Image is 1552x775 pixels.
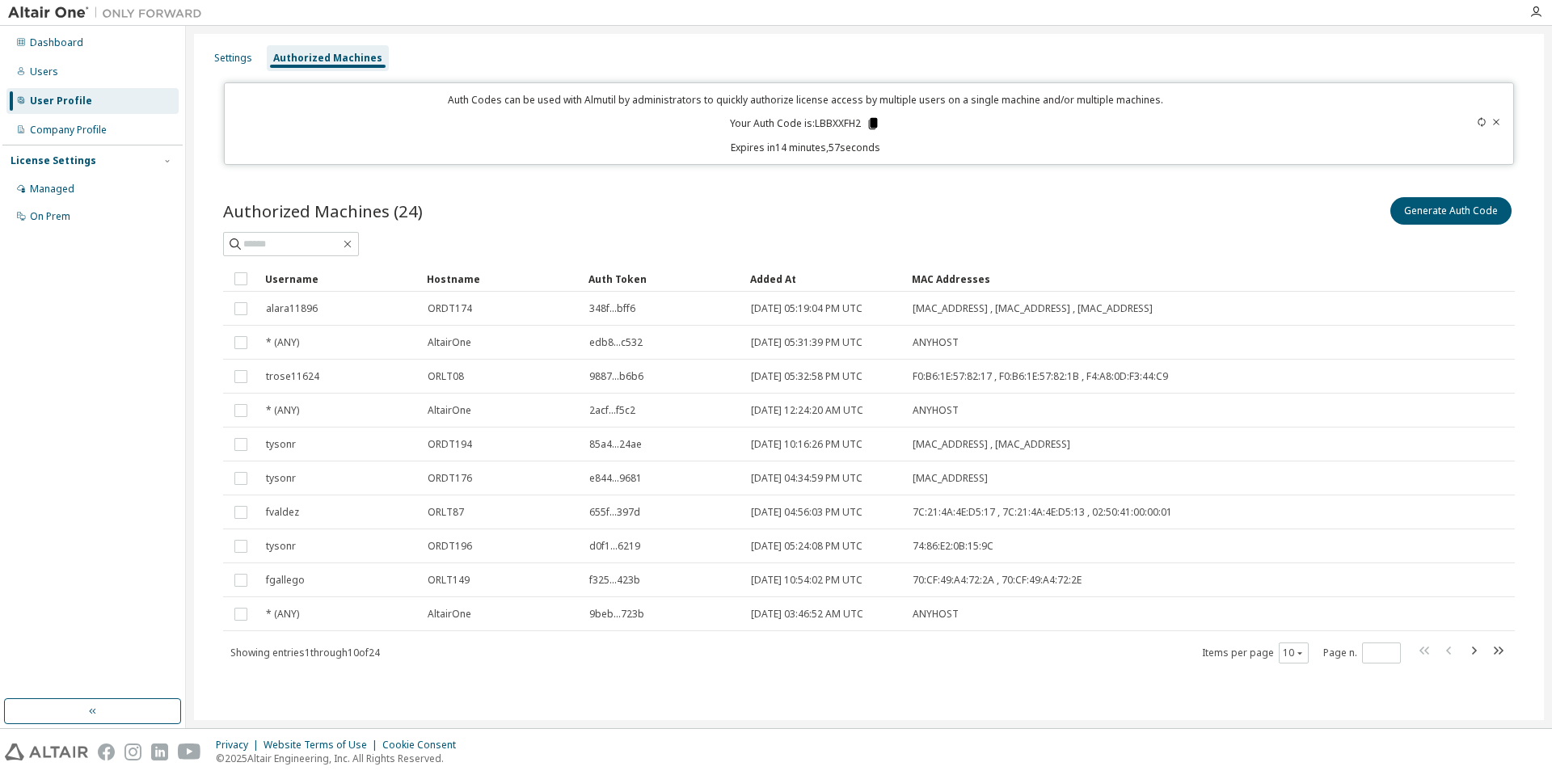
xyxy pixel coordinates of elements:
[265,266,414,292] div: Username
[266,438,296,451] span: tysonr
[30,210,70,223] div: On Prem
[30,95,92,107] div: User Profile
[428,574,470,587] span: ORLT149
[223,200,423,222] span: Authorized Machines (24)
[428,438,472,451] span: ORDT194
[913,336,959,349] span: ANYHOST
[5,743,88,760] img: altair_logo.svg
[428,370,464,383] span: ORLT08
[913,472,988,485] span: [MAC_ADDRESS]
[428,608,471,621] span: AltairOne
[751,472,862,485] span: [DATE] 04:34:59 PM UTC
[230,646,380,659] span: Showing entries 1 through 10 of 24
[30,183,74,196] div: Managed
[589,574,640,587] span: f325...423b
[30,36,83,49] div: Dashboard
[913,370,1168,383] span: F0:B6:1E:57:82:17 , F0:B6:1E:57:82:1B , F4:A8:0D:F3:44:C9
[266,506,299,519] span: fvaldez
[730,116,880,131] p: Your Auth Code is: LBBXXFH2
[427,266,576,292] div: Hostname
[214,52,252,65] div: Settings
[1283,647,1305,659] button: 10
[589,608,644,621] span: 9beb...723b
[234,93,1377,107] p: Auth Codes can be used with Almutil by administrators to quickly authorize license access by mult...
[266,540,296,553] span: tysonr
[266,404,299,417] span: * (ANY)
[273,52,382,65] div: Authorized Machines
[589,438,642,451] span: 85a4...24ae
[751,370,862,383] span: [DATE] 05:32:58 PM UTC
[913,574,1082,587] span: 70:CF:49:A4:72:2A , 70:CF:49:A4:72:2E
[589,336,643,349] span: edb8...c532
[428,336,471,349] span: AltairOne
[751,404,863,417] span: [DATE] 12:24:20 AM UTC
[266,336,299,349] span: * (ANY)
[266,302,318,315] span: alara11896
[589,540,640,553] span: d0f1...6219
[264,739,382,752] div: Website Terms of Use
[1323,642,1401,663] span: Page n.
[751,540,862,553] span: [DATE] 05:24:08 PM UTC
[913,302,1153,315] span: [MAC_ADDRESS] , [MAC_ADDRESS] , [MAC_ADDRESS]
[589,472,642,485] span: e844...9681
[589,404,635,417] span: 2acf...f5c2
[266,608,299,621] span: * (ANY)
[234,141,1377,154] p: Expires in 14 minutes, 57 seconds
[589,370,643,383] span: 9887...b6b6
[588,266,737,292] div: Auth Token
[98,743,115,760] img: facebook.svg
[151,743,168,760] img: linkedin.svg
[382,739,466,752] div: Cookie Consent
[751,438,862,451] span: [DATE] 10:16:26 PM UTC
[1390,197,1512,225] button: Generate Auth Code
[751,574,862,587] span: [DATE] 10:54:02 PM UTC
[913,608,959,621] span: ANYHOST
[8,5,210,21] img: Altair One
[30,65,58,78] div: Users
[30,124,107,137] div: Company Profile
[913,506,1172,519] span: 7C:21:4A:4E:D5:17 , 7C:21:4A:4E:D5:13 , 02:50:41:00:00:01
[751,608,863,621] span: [DATE] 03:46:52 AM UTC
[178,743,201,760] img: youtube.svg
[266,472,296,485] span: tysonr
[750,266,899,292] div: Added At
[912,266,1345,292] div: MAC Addresses
[751,302,862,315] span: [DATE] 05:19:04 PM UTC
[428,302,472,315] span: ORDT174
[216,752,466,765] p: © 2025 Altair Engineering, Inc. All Rights Reserved.
[428,506,464,519] span: ORLT87
[1202,642,1309,663] span: Items per page
[751,506,862,519] span: [DATE] 04:56:03 PM UTC
[124,743,141,760] img: instagram.svg
[589,506,640,519] span: 655f...397d
[913,438,1070,451] span: [MAC_ADDRESS] , [MAC_ADDRESS]
[11,154,96,167] div: License Settings
[266,370,319,383] span: trose11624
[913,404,959,417] span: ANYHOST
[266,574,305,587] span: fgallego
[428,404,471,417] span: AltairOne
[216,739,264,752] div: Privacy
[428,540,472,553] span: ORDT196
[751,336,862,349] span: [DATE] 05:31:39 PM UTC
[913,540,993,553] span: 74:86:E2:0B:15:9C
[589,302,635,315] span: 348f...bff6
[428,472,472,485] span: ORDT176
